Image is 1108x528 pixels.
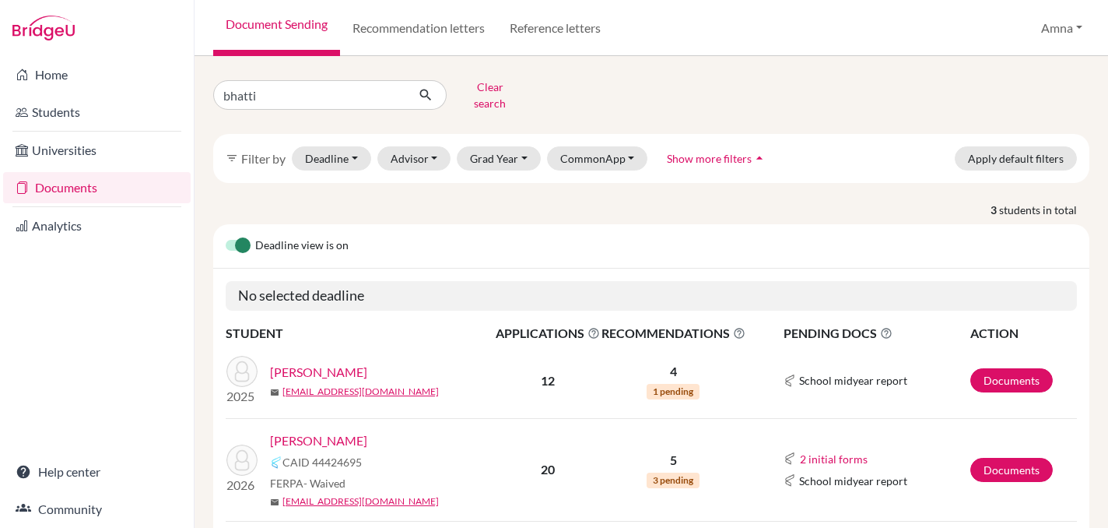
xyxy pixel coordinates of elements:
button: Grad Year [457,146,541,171]
th: STUDENT [226,323,495,343]
span: APPLICATIONS [496,324,600,343]
span: students in total [999,202,1089,218]
a: Universities [3,135,191,166]
a: Analytics [3,210,191,241]
img: Common App logo [784,375,796,387]
strong: 3 [991,202,999,218]
button: Advisor [377,146,451,171]
img: Bhatti, Ammara [226,356,258,387]
span: Deadline view is on [255,237,349,255]
a: Documents [970,458,1053,482]
img: Common App logo [270,456,282,469]
span: mail [270,498,279,507]
span: FERPA [270,475,345,491]
p: 5 [601,451,745,470]
p: 2025 [226,387,258,406]
h5: No selected deadline [226,281,1077,311]
a: Documents [3,172,191,203]
span: School midyear report [799,372,907,389]
span: Filter by [241,151,286,166]
a: [PERSON_NAME] [270,431,367,450]
button: CommonApp [547,146,648,171]
span: Show more filters [667,152,752,165]
span: CAID 44424695 [282,454,362,470]
img: Bridge-U [12,16,75,40]
b: 20 [541,462,555,477]
span: mail [270,388,279,397]
button: Deadline [292,146,371,171]
span: PENDING DOCS [784,324,969,343]
a: [EMAIL_ADDRESS][DOMAIN_NAME] [282,385,439,399]
a: [PERSON_NAME] [270,363,367,382]
button: Amna [1034,13,1089,43]
a: Home [3,59,191,90]
a: Documents [970,368,1053,392]
button: Show more filtersarrow_drop_up [654,146,780,171]
th: ACTION [969,323,1077,343]
button: 2 initial forms [799,450,868,468]
i: filter_list [226,152,238,164]
input: Find student by name... [213,80,406,110]
a: Students [3,97,191,128]
span: School midyear report [799,473,907,489]
a: Help center [3,456,191,488]
span: 1 pending [647,384,700,400]
i: arrow_drop_up [752,150,767,166]
p: 4 [601,362,745,381]
a: Community [3,494,191,525]
button: Clear search [447,75,533,115]
span: RECOMMENDATIONS [601,324,745,343]
img: Common App logo [784,452,796,465]
span: 3 pending [647,473,700,488]
span: - Waived [303,477,345,490]
img: Bhatti, Shahraiz [226,445,258,476]
p: 2026 [226,476,258,495]
b: 12 [541,373,555,388]
img: Common App logo [784,474,796,487]
a: [EMAIL_ADDRESS][DOMAIN_NAME] [282,495,439,509]
button: Apply default filters [955,146,1077,171]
